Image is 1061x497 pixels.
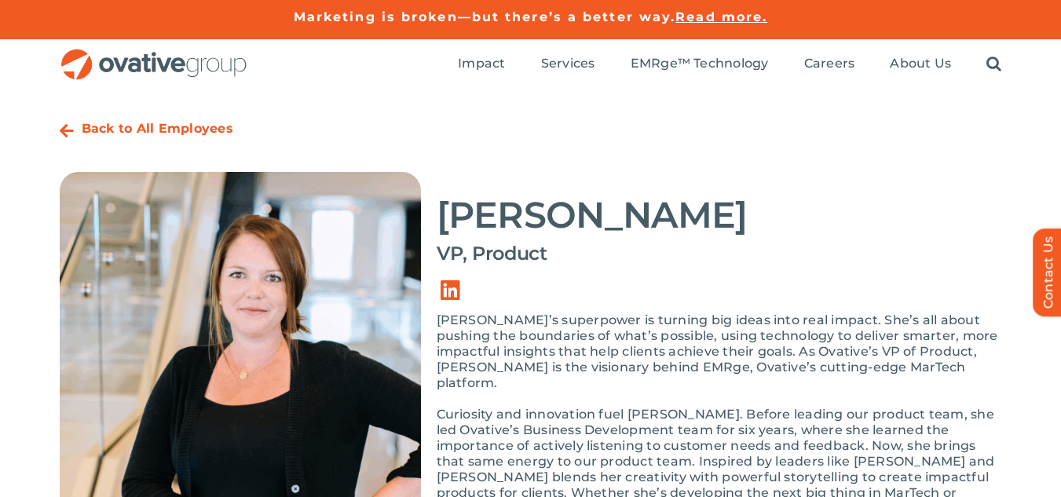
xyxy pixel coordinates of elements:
[60,47,248,62] a: OG_Full_horizontal_RGB
[437,312,1002,391] p: [PERSON_NAME]’s superpower is turning big ideas into real impact. She’s all about pushing the bou...
[804,56,855,73] a: Careers
[541,56,595,71] span: Services
[429,269,473,312] a: Link to https://www.linkedin.com/in/carrie-judisch-51389722/
[631,56,769,73] a: EMRge™ Technology
[804,56,855,71] span: Careers
[437,196,1002,235] h2: [PERSON_NAME]
[631,56,769,71] span: EMRge™ Technology
[458,39,1001,90] nav: Menu
[986,56,1001,73] a: Search
[541,56,595,73] a: Services
[458,56,505,71] span: Impact
[437,243,1002,265] h4: VP, Product
[890,56,951,73] a: About Us
[458,56,505,73] a: Impact
[675,9,767,24] a: Read more.
[82,121,233,136] a: Back to All Employees
[60,123,74,139] a: Link to https://ovative.com/about-us/people/
[890,56,951,71] span: About Us
[294,9,676,24] a: Marketing is broken—but there’s a better way.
